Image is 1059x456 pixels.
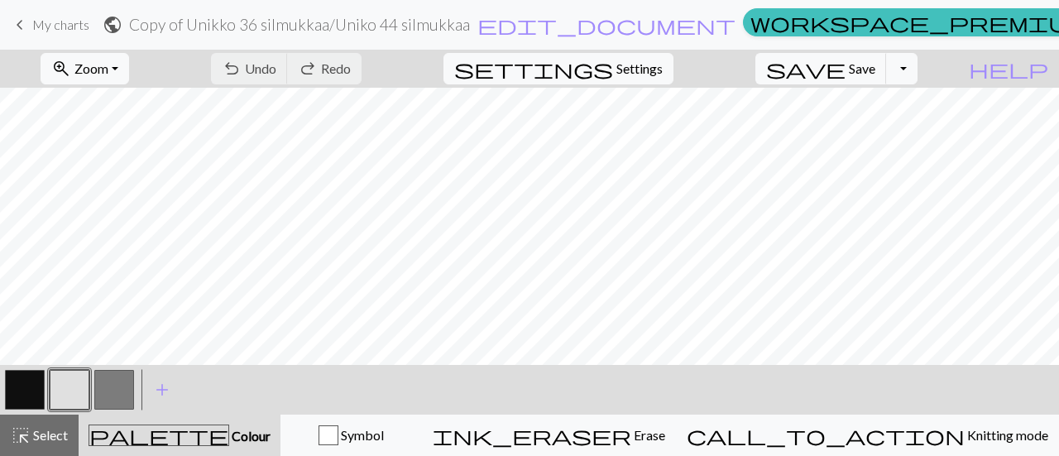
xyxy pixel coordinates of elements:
span: Knitting mode [965,427,1048,443]
button: Erase [422,415,676,456]
span: Erase [631,427,665,443]
span: Colour [229,428,271,444]
button: Zoom [41,53,129,84]
button: Knitting mode [676,415,1059,456]
button: Symbol [280,415,422,456]
button: SettingsSettings [443,53,673,84]
button: Save [755,53,887,84]
span: zoom_in [51,57,71,80]
span: ink_eraser [433,424,631,447]
span: keyboard_arrow_left [10,13,30,36]
span: palette [89,424,228,447]
i: Settings [454,59,613,79]
button: Colour [79,415,280,456]
span: edit_document [477,13,736,36]
span: add [152,378,172,401]
span: highlight_alt [11,424,31,447]
span: My charts [32,17,89,32]
span: call_to_action [687,424,965,447]
span: save [766,57,846,80]
span: help [969,57,1048,80]
span: Select [31,427,68,443]
span: Zoom [74,60,108,76]
span: public [103,13,122,36]
span: settings [454,57,613,80]
h2: Copy of Unikko 36 silmukkaa / Uniko 44 silmukkaa [129,15,470,34]
span: Save [849,60,875,76]
a: My charts [10,11,89,39]
span: Settings [616,59,663,79]
span: Symbol [338,427,384,443]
